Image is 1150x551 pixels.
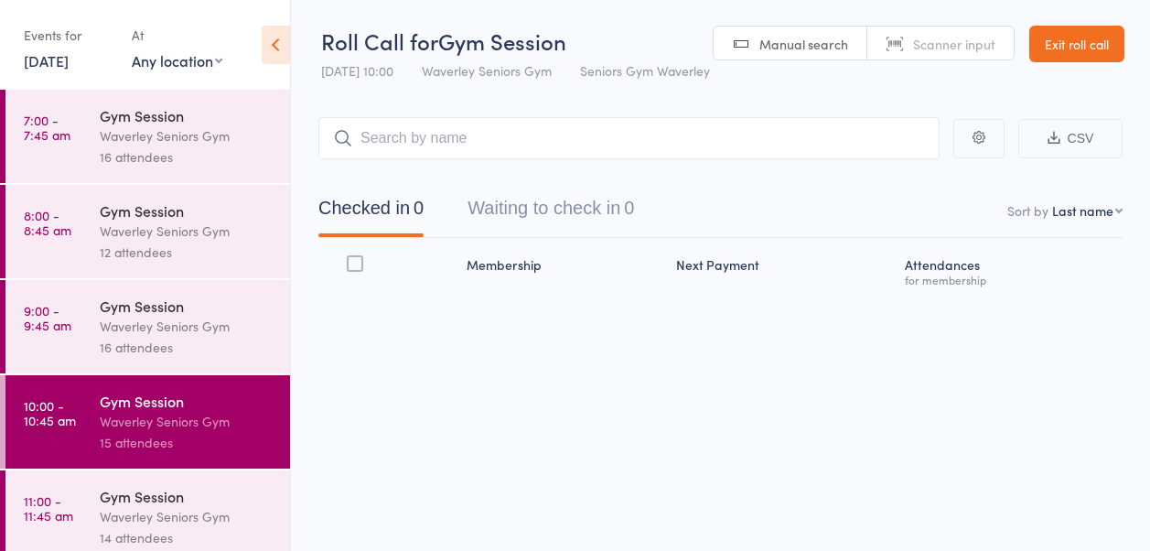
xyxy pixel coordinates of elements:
[905,274,1115,286] div: for membership
[624,198,634,218] div: 0
[100,316,274,337] div: Waverley Seniors Gym
[468,189,634,237] button: Waiting to check in0
[1018,119,1123,158] button: CSV
[100,146,274,167] div: 16 attendees
[5,185,290,278] a: 8:00 -8:45 amGym SessionWaverley Seniors Gym12 attendees
[24,208,71,237] time: 8:00 - 8:45 am
[669,246,897,295] div: Next Payment
[24,398,76,427] time: 10:00 - 10:45 am
[100,337,274,358] div: 16 attendees
[897,246,1123,295] div: Atten­dances
[459,246,669,295] div: Membership
[100,411,274,432] div: Waverley Seniors Gym
[438,26,566,56] span: Gym Session
[414,198,424,218] div: 0
[100,486,274,506] div: Gym Session
[24,493,73,523] time: 11:00 - 11:45 am
[580,61,710,80] span: Seniors Gym Waverley
[759,35,848,53] span: Manual search
[5,90,290,183] a: 7:00 -7:45 amGym SessionWaverley Seniors Gym16 attendees
[321,61,393,80] span: [DATE] 10:00
[24,20,113,50] div: Events for
[100,391,274,411] div: Gym Session
[1052,201,1113,220] div: Last name
[100,105,274,125] div: Gym Session
[100,221,274,242] div: Waverley Seniors Gym
[1029,26,1124,62] a: Exit roll call
[318,189,424,237] button: Checked in0
[100,296,274,316] div: Gym Session
[132,20,222,50] div: At
[100,242,274,263] div: 12 attendees
[318,117,940,159] input: Search by name
[321,26,438,56] span: Roll Call for
[100,125,274,146] div: Waverley Seniors Gym
[100,200,274,221] div: Gym Session
[24,113,70,142] time: 7:00 - 7:45 am
[100,506,274,527] div: Waverley Seniors Gym
[100,527,274,548] div: 14 attendees
[5,375,290,469] a: 10:00 -10:45 amGym SessionWaverley Seniors Gym15 attendees
[132,50,222,70] div: Any location
[24,303,71,332] time: 9:00 - 9:45 am
[913,35,995,53] span: Scanner input
[24,50,69,70] a: [DATE]
[100,432,274,453] div: 15 attendees
[5,280,290,373] a: 9:00 -9:45 amGym SessionWaverley Seniors Gym16 attendees
[422,61,552,80] span: Waverley Seniors Gym
[1007,201,1048,220] label: Sort by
